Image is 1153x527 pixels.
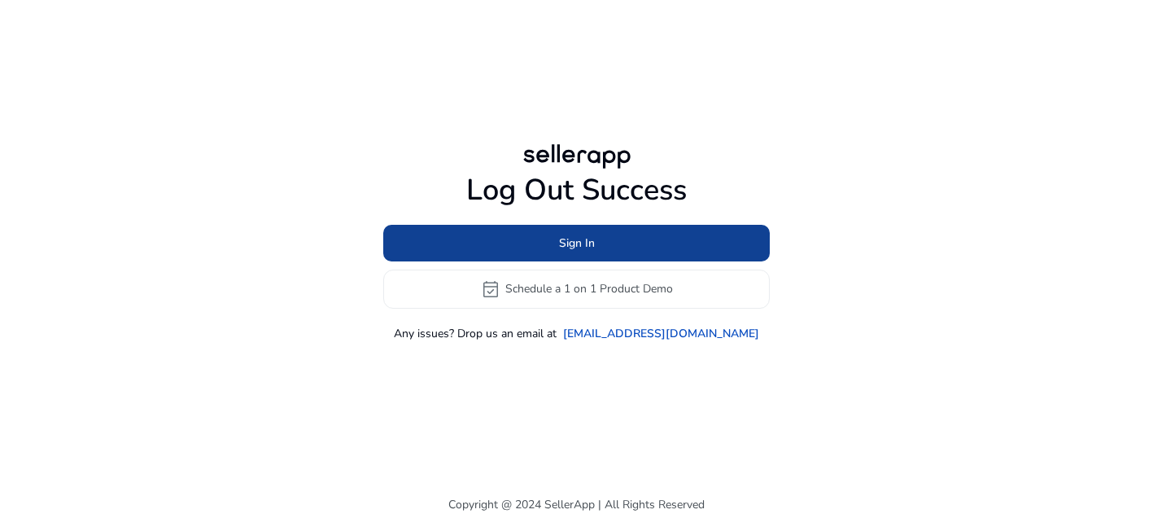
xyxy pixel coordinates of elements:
span: Sign In [559,235,595,252]
a: [EMAIL_ADDRESS][DOMAIN_NAME] [563,325,759,342]
button: event_availableSchedule a 1 on 1 Product Demo [383,270,770,309]
button: Sign In [383,225,770,261]
span: event_available [481,279,500,299]
h1: Log Out Success [383,173,770,208]
p: Any issues? Drop us an email at [394,325,557,342]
